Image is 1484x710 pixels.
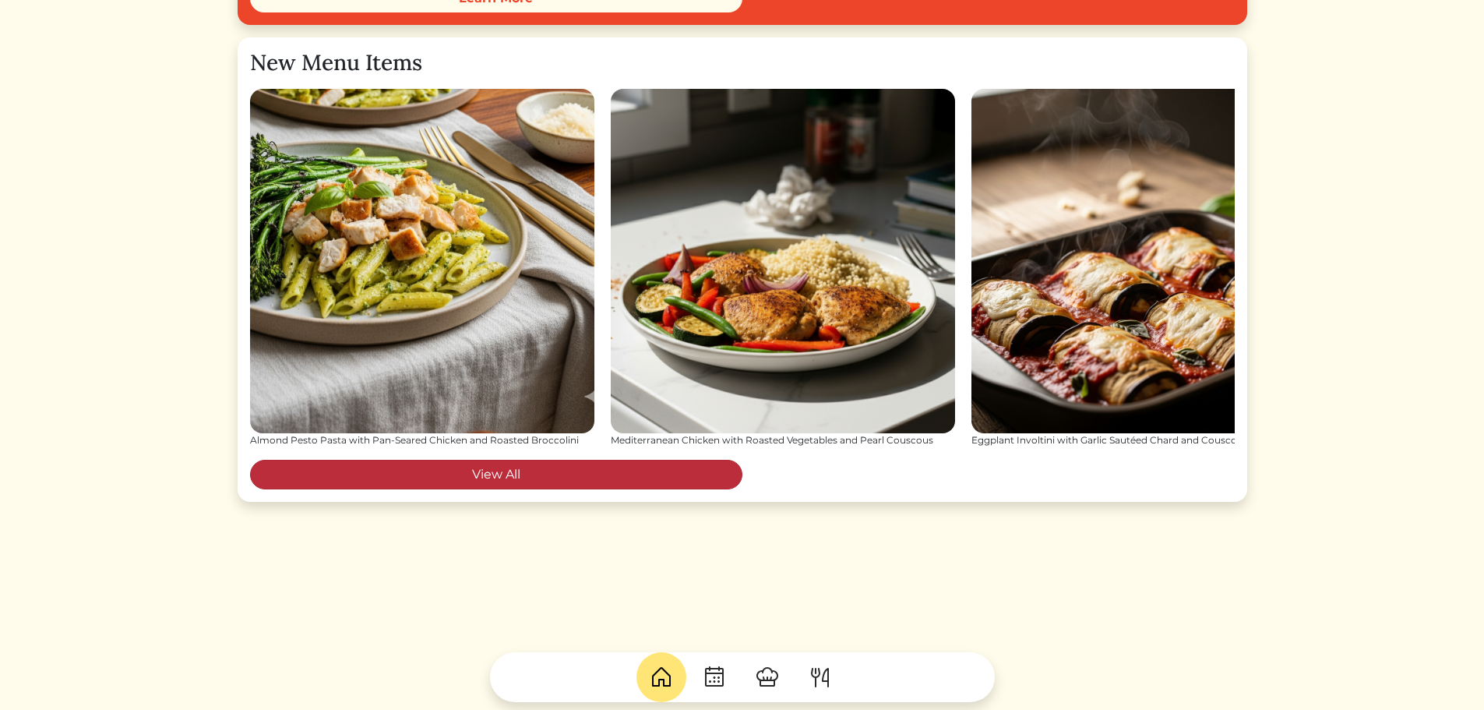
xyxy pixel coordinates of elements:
a: View All [250,460,742,489]
img: CalendarDots-5bcf9d9080389f2a281d69619e1c85352834be518fbc73d9501aef674afc0d57.svg [702,665,727,690]
img: House-9bf13187bcbb5817f509fe5e7408150f90897510c4275e13d0d5fca38e0b5951.svg [649,665,674,690]
h3: New Menu Items [250,50,1235,76]
div: Almond Pesto Pasta with Pan-Seared Chicken and Roasted Broccolini [250,433,594,447]
a: Mediterranean Chicken with Roasted Vegetables and Pearl Couscous [611,89,955,447]
img: ForkKnife-55491504ffdb50bab0c1e09e7649658475375261d09fd45db06cec23bce548bf.svg [808,665,833,690]
img: Eggplant Involtini with Garlic Sautéed Chard and Couscous [971,89,1316,433]
a: Almond Pesto Pasta with Pan-Seared Chicken and Roasted Broccolini [250,89,594,447]
img: ChefHat-a374fb509e4f37eb0702ca99f5f64f3b6956810f32a249b33092029f8484b388.svg [755,665,780,690]
div: Eggplant Involtini with Garlic Sautéed Chard and Couscous [971,433,1316,447]
img: Almond Pesto Pasta with Pan-Seared Chicken and Roasted Broccolini [250,89,594,433]
img: Mediterranean Chicken with Roasted Vegetables and Pearl Couscous [611,89,955,433]
div: Mediterranean Chicken with Roasted Vegetables and Pearl Couscous [611,433,955,447]
a: Eggplant Involtini with Garlic Sautéed Chard and Couscous [971,89,1316,447]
